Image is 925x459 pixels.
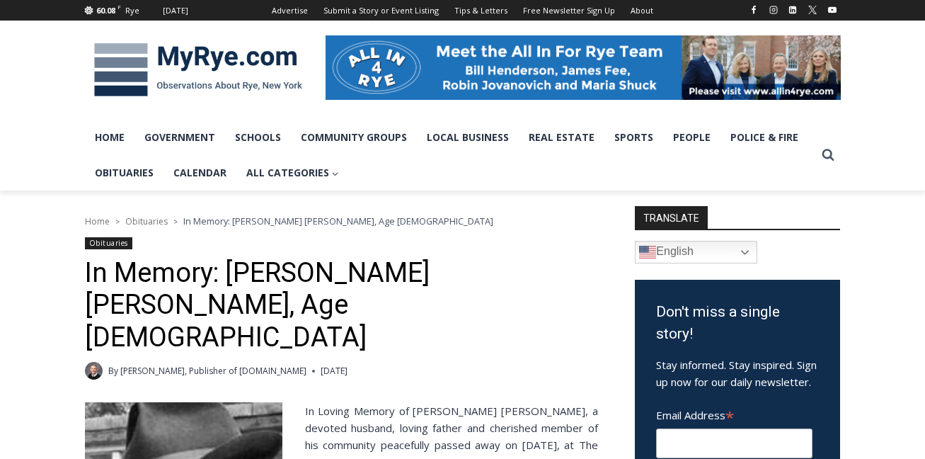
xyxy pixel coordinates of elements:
a: Local Business [417,120,519,155]
a: X [804,1,821,18]
label: Email Address [656,401,812,426]
a: Author image [85,362,103,380]
strong: TRANSLATE [635,206,708,229]
h3: Don't miss a single story! [656,301,819,346]
span: By [108,364,118,378]
time: [DATE] [321,364,347,378]
span: F [117,3,121,11]
a: Government [134,120,225,155]
span: > [115,217,120,227]
a: Obituaries [125,215,168,227]
a: Police & Fire [720,120,808,155]
p: Stay informed. Stay inspired. Sign up now for our daily newsletter. [656,356,819,390]
span: All Categories [246,165,339,181]
a: Community Groups [291,120,417,155]
nav: Breadcrumbs [85,214,598,228]
a: English [635,241,757,263]
a: Calendar [163,155,236,191]
a: Schools [225,120,291,155]
span: In Memory: [PERSON_NAME] [PERSON_NAME], Age [DEMOGRAPHIC_DATA] [183,215,493,227]
div: [DATE] [163,4,188,17]
a: Sports [604,120,663,155]
a: Obituaries [85,155,163,191]
a: Linkedin [784,1,801,18]
a: Home [85,215,110,227]
a: YouTube [824,1,841,18]
a: People [663,120,720,155]
nav: Primary Navigation [85,120,815,191]
a: Obituaries [85,237,132,249]
span: > [173,217,178,227]
h1: In Memory: [PERSON_NAME] [PERSON_NAME], Age [DEMOGRAPHIC_DATA] [85,257,598,354]
span: 60.08 [96,5,115,16]
a: All Categories [236,155,349,191]
img: MyRye.com [85,33,311,107]
img: All in for Rye [326,35,841,99]
a: Facebook [745,1,762,18]
a: [PERSON_NAME], Publisher of [DOMAIN_NAME] [120,365,306,377]
a: Real Estate [519,120,604,155]
a: Instagram [765,1,782,18]
a: Home [85,120,134,155]
div: Rye [125,4,139,17]
button: View Search Form [815,142,841,168]
img: en [639,244,656,261]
